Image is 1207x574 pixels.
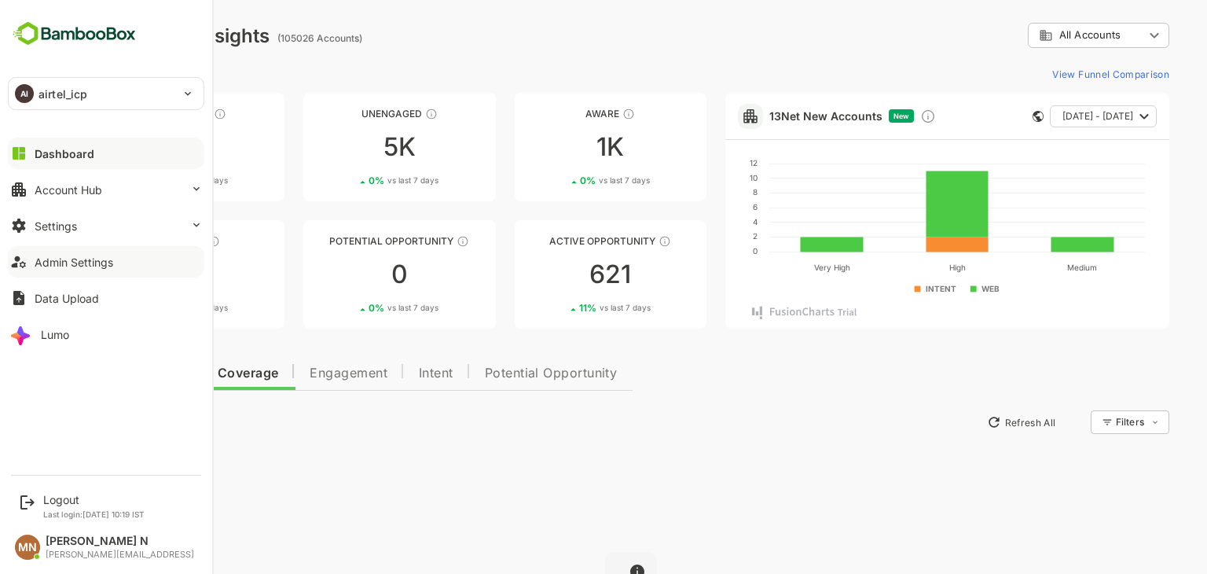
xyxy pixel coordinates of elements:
div: 0 % [103,302,173,314]
p: Last login: [DATE] 10:19 IST [43,510,145,519]
div: Lumo [41,328,69,341]
div: Discover new ICP-fit accounts showing engagement — via intent surges, anonymous website visits, L... [865,109,881,124]
a: UnengagedThese accounts have not shown enough engagement and need nurturing5K0%vs last 7 days [248,93,440,201]
span: New [838,112,854,120]
span: Potential Opportunity [430,367,563,380]
text: Very High [759,263,795,273]
a: Active OpportunityThese accounts have open opportunities which might be at any of the Sales Stage... [460,220,651,329]
div: Engaged [38,235,229,247]
a: EngagedThese accounts are warm, further nurturing would qualify them to MQAs00%vs last 7 days [38,220,229,329]
span: [DATE] - [DATE] [1007,106,1078,127]
div: These accounts are MQAs and can be passed on to Inside Sales [402,235,414,248]
div: Dashboard Insights [38,24,215,47]
text: 8 [698,187,703,197]
div: Potential Opportunity [248,235,440,247]
div: Unreached [38,108,229,120]
span: vs last 7 days [122,175,173,186]
div: All Accounts [984,28,1089,42]
div: Dashboard [35,147,94,160]
div: Settings [35,219,77,233]
text: 6 [698,202,703,212]
div: 0 % [314,302,383,314]
div: AIairtel_icp [9,78,204,109]
div: 0 % [314,175,383,186]
button: New Insights [38,408,152,436]
div: All Accounts [973,20,1114,51]
div: Filters [1061,416,1089,428]
text: High [893,263,910,273]
a: 13Net New Accounts [714,109,827,123]
text: 10 [695,173,703,182]
button: Settings [8,210,204,241]
div: These accounts have not shown enough engagement and need nurturing [370,108,383,120]
div: These accounts are warm, further nurturing would qualify them to MQAs [152,235,165,248]
p: airtel_icp [39,86,87,102]
div: MN [15,535,40,560]
div: 11 % [524,302,596,314]
button: Lumo [8,318,204,350]
text: 2 [698,231,703,241]
img: BambooboxFullLogoMark.5f36c76dfaba33ec1ec1367b70bb1252.svg [8,19,141,49]
div: 0 % [103,175,173,186]
span: vs last 7 days [122,302,173,314]
span: All Accounts [1004,29,1066,41]
button: Dashboard [8,138,204,169]
div: 0 % [525,175,595,186]
text: Medium [1012,263,1042,272]
div: Unengaged [248,108,440,120]
div: Logout [43,493,145,506]
div: This card does not support filter and segments [978,111,989,122]
div: [PERSON_NAME][EMAIL_ADDRESS] [46,550,194,560]
ag: (105026 Accounts) [222,32,312,44]
span: Engagement [255,367,332,380]
div: Account Hub [35,183,102,197]
button: Admin Settings [8,246,204,278]
div: These accounts have just entered the buying cycle and need further nurturing [567,108,580,120]
button: [DATE] - [DATE] [995,105,1102,127]
span: vs last 7 days [545,302,596,314]
div: 0 [38,262,229,287]
div: These accounts have open opportunities which might be at any of the Sales Stages [603,235,616,248]
div: 5K [248,134,440,160]
div: AI [15,84,34,103]
div: Active Opportunity [460,235,651,247]
div: 98K [38,134,229,160]
div: Data Upload [35,292,99,305]
div: 1K [460,134,651,160]
a: UnreachedThese accounts have not been engaged with for a defined time period98K0%vs last 7 days [38,93,229,201]
text: 0 [698,246,703,256]
span: Data Quality and Coverage [53,367,223,380]
text: 12 [695,158,703,167]
div: 0 [248,262,440,287]
div: Admin Settings [35,256,113,269]
div: Aware [460,108,651,120]
a: AwareThese accounts have just entered the buying cycle and need further nurturing1K0%vs last 7 days [460,93,651,201]
div: Filters [1059,408,1114,436]
button: Account Hub [8,174,204,205]
a: Potential OpportunityThese accounts are MQAs and can be passed on to Inside Sales00%vs last 7 days [248,220,440,329]
button: Refresh All [925,410,1007,435]
div: 621 [460,262,651,287]
span: vs last 7 days [332,175,383,186]
span: vs last 7 days [544,175,595,186]
div: [PERSON_NAME] N [46,535,194,548]
button: View Funnel Comparison [991,61,1114,86]
div: These accounts have not been engaged with for a defined time period [159,108,171,120]
button: Data Upload [8,282,204,314]
span: Intent [364,367,398,380]
text: 4 [698,217,703,226]
span: vs last 7 days [332,302,383,314]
